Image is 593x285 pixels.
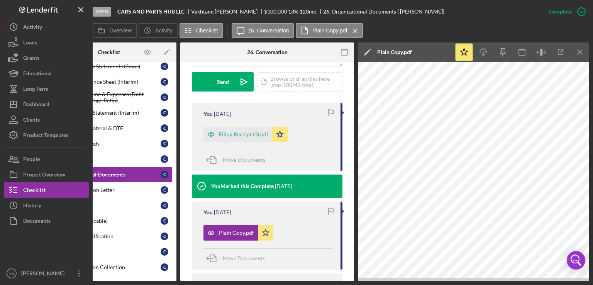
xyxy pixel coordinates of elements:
div: C [161,202,168,209]
div: C [161,248,168,256]
a: Product Templates [4,127,89,143]
div: Business Certification [61,233,161,239]
div: Complete [549,4,572,19]
a: Documents [4,213,89,229]
div: C [161,263,168,271]
div: Grants [23,50,39,68]
button: Grants [4,50,89,66]
div: Clients [23,112,40,129]
button: Activity [4,19,89,35]
div: You [203,209,213,215]
div: 26. Conversation [247,49,288,55]
div: Documentation Collection [61,264,161,270]
a: Business Collateral & DTE C [45,120,173,136]
button: History [4,198,89,213]
a: Organizational Documents C [45,167,173,182]
span: $100,000 [264,8,287,15]
div: Profit & Loss Statement (Interim) [61,110,161,116]
a: ACH Form C [45,244,173,260]
span: Move Documents [223,156,265,163]
button: Checklist [180,23,223,38]
time: 2025-09-18 13:48 [275,183,292,189]
div: [PERSON_NAME] [19,266,69,283]
div: 26. Organizational Documents ( [PERSON_NAME]) [323,8,444,15]
div: Product Templates [23,127,68,145]
div: W9 [61,202,161,209]
div: Plain Copy.pdf [219,230,254,236]
span: Move Documents [223,255,265,261]
a: Business Bank Statements (3mos) C [45,59,173,74]
div: C [161,171,168,178]
a: Lease (if applicable) C [45,213,173,229]
button: Send [192,72,254,92]
button: Educational [4,66,89,81]
a: Business Balance Sheet (Interim) C [45,74,173,90]
div: Activity [23,19,42,37]
div: Business Income & Expenses (Debt Service Coverage Ratio) [61,91,161,103]
time: 2025-09-18 13:49 [214,111,231,117]
button: Project Overview [4,167,89,182]
div: Educational [23,66,52,83]
a: Documentation Collection C [45,260,173,275]
div: 13 % [288,8,298,15]
a: Business Income & Expenses (Debt Service Coverage Ratio) C [45,90,173,105]
button: Complete [541,4,589,19]
div: EIN Verification Letter [61,187,161,193]
div: C [161,217,168,225]
div: Project Overview [23,167,65,184]
div: Open Intercom Messenger [567,251,585,270]
div: Checklist [98,49,120,55]
div: People [23,151,40,169]
div: Business Bank Statements (3mos) [61,63,161,70]
button: Move Documents [203,150,273,170]
button: 26. Conversation [232,23,294,38]
b: CARS AND PARTS HUB LLC [117,8,185,15]
a: Profit & Loss Statement (Interim) C [45,105,173,120]
div: Send [217,72,229,92]
button: Checklist [4,182,89,198]
button: Dashboard [4,97,89,112]
button: Activity [139,23,177,38]
div: Vakhtang [PERSON_NAME] [191,8,264,15]
a: Business Certification C [45,229,173,244]
div: 120 mo [300,8,317,15]
div: Plain Copy.pdf [377,49,412,55]
button: Plain Copy.pdf [203,225,273,241]
div: You Marked this Complete [211,183,274,189]
a: Clients [4,112,89,127]
button: Loans [4,35,89,50]
div: Open [93,7,111,17]
div: C [161,78,168,86]
button: Move Documents [203,249,273,268]
button: Plain Copy.pdf [296,23,363,38]
label: Activity [155,27,172,34]
div: C [161,63,168,70]
div: Resume/Bio [61,156,161,162]
button: Overview [93,23,137,38]
label: Overview [109,27,132,34]
button: YB[PERSON_NAME] [4,266,89,281]
div: Organizational Documents [61,171,161,178]
a: Use of Proceeds C [45,136,173,151]
div: Long-Term [23,81,49,98]
div: Documents [23,213,51,231]
button: Filing Receipt (3).pdf [203,127,288,142]
label: Plain Copy.pdf [312,27,347,34]
div: Lease (if applicable) [61,218,161,224]
div: C [161,155,168,163]
time: 2025-09-18 13:48 [214,209,231,215]
button: Long-Term [4,81,89,97]
div: C [161,93,168,101]
div: Dashboard [23,97,49,114]
div: C [161,232,168,240]
div: Checklist [23,182,46,200]
div: ACH Form [61,249,161,255]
